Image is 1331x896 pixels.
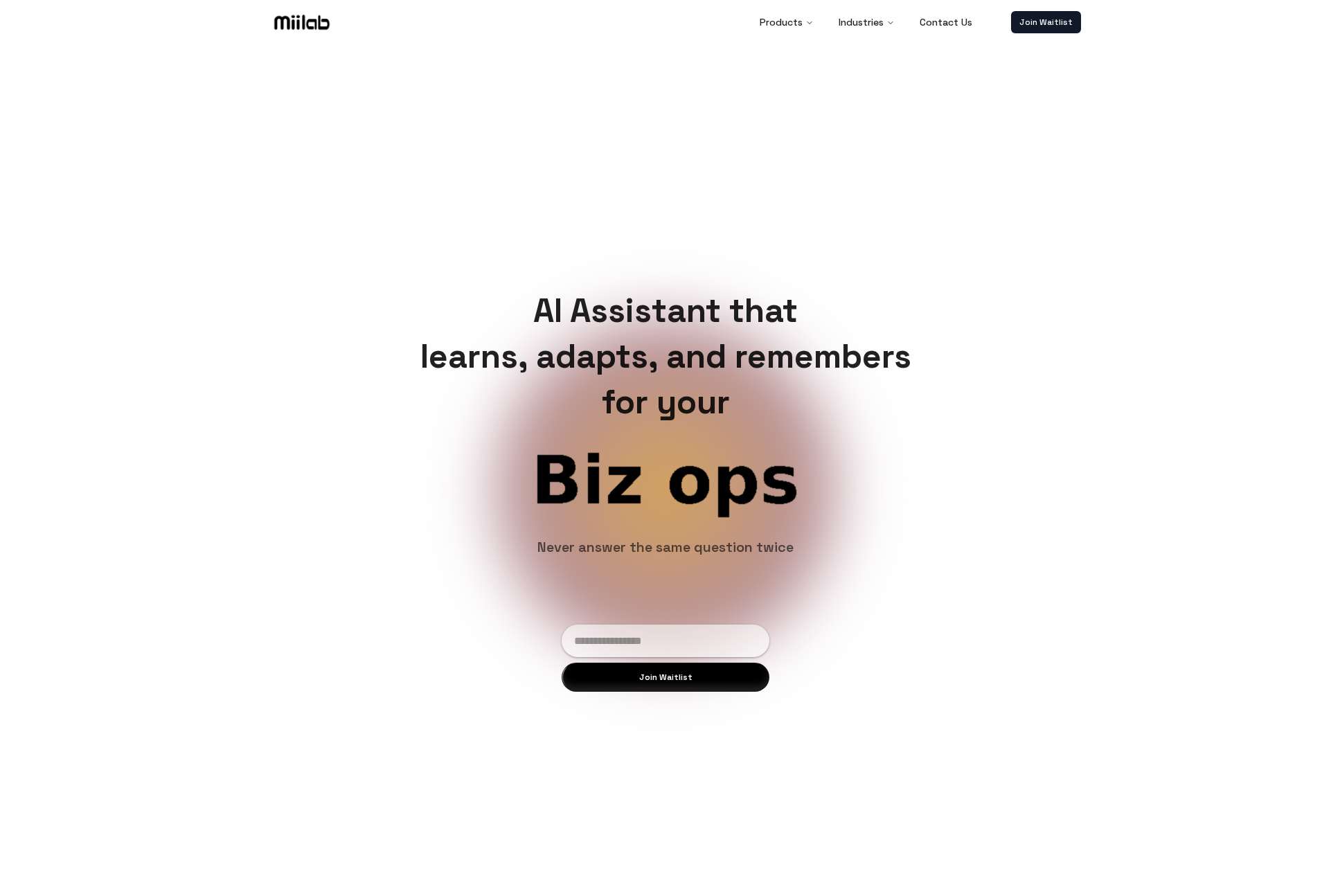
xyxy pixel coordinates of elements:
a: Join Waitlist [1011,11,1081,33]
button: Products [749,8,825,36]
a: Contact Us [909,8,983,36]
a: Logo [250,12,354,33]
button: Join Waitlist [562,663,769,692]
span: Product ops [354,447,977,514]
nav: Main [749,8,983,36]
img: Logo [271,12,332,33]
h1: AI Assistant that learns, adapts, and remembers for your [409,288,922,425]
h6: Never answer the same question twice [537,536,794,558]
button: Industries [828,8,906,36]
